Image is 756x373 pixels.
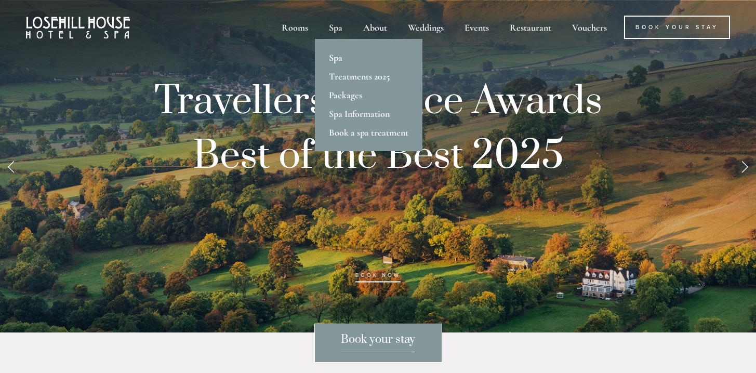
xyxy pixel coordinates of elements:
p: Travellers' Choice Awards Best of the Best 2025 [113,74,643,292]
div: Rooms [272,16,317,39]
a: Vouchers [563,16,616,39]
a: Treatments 2025 [315,67,422,86]
img: Losehill House [26,17,130,38]
span: Book your stay [341,332,415,352]
a: Next Slide [733,151,756,182]
div: Events [455,16,498,39]
div: About [354,16,396,39]
div: Weddings [399,16,453,39]
a: Book a spa treatment [315,123,422,142]
a: Book Your Stay [624,16,730,39]
a: BOOK NOW [355,272,400,283]
a: Packages [315,86,422,104]
div: Spa [320,16,352,39]
a: Book your stay [314,324,442,363]
a: Spa Information [315,104,422,123]
div: Restaurant [500,16,561,39]
a: Spa [315,48,422,67]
